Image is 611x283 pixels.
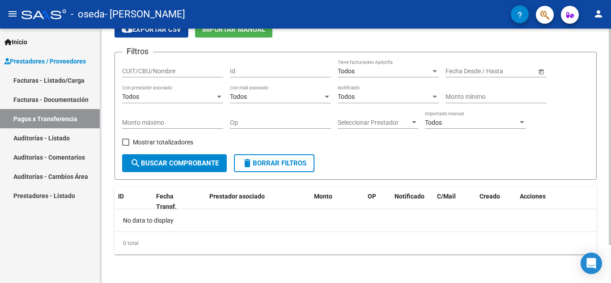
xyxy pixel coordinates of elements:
span: Buscar Comprobante [130,159,219,167]
h3: Filtros [122,45,153,58]
span: Inicio [4,37,27,47]
span: Seleccionar Prestador [338,119,410,127]
mat-icon: person [593,8,604,19]
input: Fecha inicio [446,68,478,75]
mat-icon: cloud_download [122,24,132,34]
span: Borrar Filtros [242,159,306,167]
span: Creado [479,193,500,200]
datatable-header-cell: Fecha Transf. [153,187,193,216]
span: Acciones [520,193,546,200]
mat-icon: search [130,158,141,169]
button: Importar Manual [195,21,272,38]
mat-icon: delete [242,158,253,169]
datatable-header-cell: Monto [310,187,364,216]
datatable-header-cell: Creado [476,187,516,216]
span: Importar Manual [202,25,265,34]
input: Fecha fin [486,68,530,75]
div: 0 total [115,232,597,254]
span: Notificado [395,193,424,200]
datatable-header-cell: Acciones [516,187,597,216]
datatable-header-cell: OP [364,187,391,216]
span: Todos [425,119,442,126]
span: Exportar CSV [122,25,181,34]
span: Prestador asociado [209,193,265,200]
div: No data to display [115,209,597,232]
mat-icon: menu [7,8,18,19]
span: OP [368,193,376,200]
datatable-header-cell: C/Mail [433,187,476,216]
div: Open Intercom Messenger [581,253,602,274]
span: Todos [230,93,247,100]
datatable-header-cell: ID [115,187,153,216]
span: Prestadores / Proveedores [4,56,86,66]
span: Todos [122,93,139,100]
span: - oseda [71,4,105,24]
span: - [PERSON_NAME] [105,4,185,24]
button: Borrar Filtros [234,154,314,172]
span: Mostrar totalizadores [133,137,193,148]
span: Monto [314,193,332,200]
span: Todos [338,93,355,100]
span: ID [118,193,124,200]
datatable-header-cell: Prestador asociado [206,187,310,216]
span: Todos [338,68,355,75]
datatable-header-cell: Notificado [391,187,433,216]
button: Buscar Comprobante [122,154,227,172]
span: Fecha Transf. [156,193,177,210]
button: Exportar CSV [115,21,188,38]
span: C/Mail [437,193,456,200]
button: Open calendar [536,67,546,76]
